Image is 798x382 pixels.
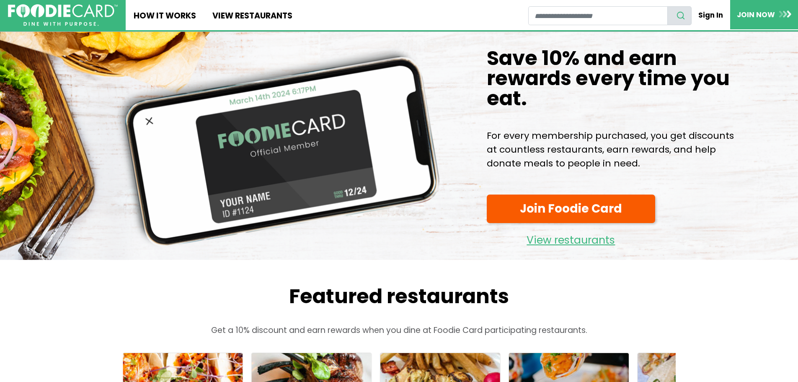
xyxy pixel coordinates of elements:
a: Sign In [692,6,730,24]
button: search [667,6,692,25]
h1: Save 10% and earn rewards every time you eat. [487,48,734,109]
p: Get a 10% discount and earn rewards when you dine at Foodie Card participating restaurants. [106,325,692,337]
h2: Featured restaurants [106,284,692,309]
a: Join Foodie Card [487,195,655,223]
img: FoodieCard; Eat, Drink, Save, Donate [8,4,118,26]
input: restaurant search [528,6,668,25]
p: For every membership purchased, you get discounts at countless restaurants, earn rewards, and hel... [487,129,734,170]
a: View restaurants [487,227,655,249]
